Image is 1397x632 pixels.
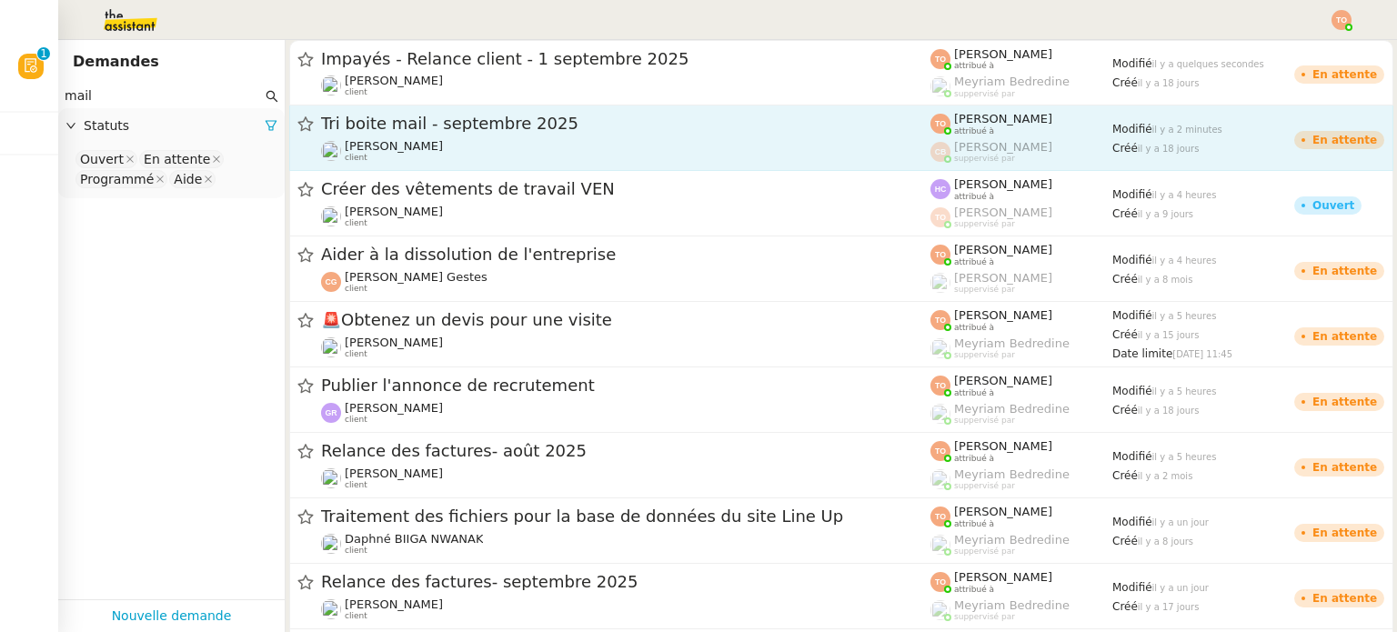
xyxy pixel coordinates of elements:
app-user-label: suppervisé par [930,598,1112,622]
img: users%2FoFdbodQ3TgNoWt9kP3GXAs5oaCq1%2Favatar%2Fprofile-pic.png [930,273,950,293]
app-user-detailed-label: client [321,205,930,228]
span: Modifié [1112,254,1152,266]
app-user-label: attribué à [930,570,1112,594]
span: attribué à [954,192,994,202]
span: attribué à [954,519,994,529]
span: [PERSON_NAME] [345,401,443,415]
div: Statuts [58,108,285,144]
span: suppervisé par [954,481,1015,491]
span: il y a 5 heures [1152,311,1217,321]
span: suppervisé par [954,219,1015,229]
span: suppervisé par [954,612,1015,622]
app-user-label: suppervisé par [930,533,1112,557]
span: [PERSON_NAME] [954,271,1052,285]
app-user-label: suppervisé par [930,467,1112,491]
span: attribué à [954,323,994,333]
span: Tri boite mail - septembre 2025 [321,115,930,132]
img: svg [1332,10,1352,30]
span: il y a 5 heures [1152,386,1217,396]
span: Statuts [84,115,265,136]
app-user-detailed-label: client [321,74,930,97]
img: svg [930,179,950,199]
img: users%2F9mvJqJUvllffspLsQzytnd0Nt4c2%2Favatar%2F82da88e3-d90d-4e39-b37d-dcb7941179ae [321,141,341,161]
img: svg [321,403,341,423]
img: users%2FaellJyylmXSg4jqeVbanehhyYJm1%2Favatar%2Fprofile-pic%20(4).png [930,76,950,96]
span: [PERSON_NAME] [345,139,443,153]
img: svg [930,245,950,265]
div: En attente [1312,396,1377,407]
app-user-label: suppervisé par [930,75,1112,98]
div: Programmé [80,171,154,187]
span: il y a 2 minutes [1152,125,1222,135]
span: [PERSON_NAME] [954,374,1052,387]
nz-badge-sup: 1 [37,47,50,60]
app-user-detailed-label: client [321,597,930,621]
app-user-detailed-label: client [321,139,930,163]
img: svg [930,441,950,461]
app-user-detailed-label: client [321,466,930,490]
span: il y a 8 mois [1138,275,1193,285]
app-user-detailed-label: client [321,336,930,359]
span: Modifié [1112,581,1152,594]
app-user-label: attribué à [930,308,1112,332]
span: Meyriam Bedredine [954,75,1070,88]
span: [PERSON_NAME] [954,505,1052,518]
span: Créé [1112,535,1138,547]
span: Créer des vêtements de travail VEN [321,181,930,197]
span: attribué à [954,126,994,136]
app-user-label: suppervisé par [930,402,1112,426]
span: [PERSON_NAME] Gestes [345,270,487,284]
app-user-label: suppervisé par [930,140,1112,164]
span: il y a 9 jours [1138,209,1193,219]
span: Créé [1112,273,1138,286]
nz-page-header-title: Demandes [73,49,159,75]
img: users%2FaellJyylmXSg4jqeVbanehhyYJm1%2Favatar%2Fprofile-pic%20(4).png [930,404,950,424]
span: [PERSON_NAME] [345,336,443,349]
span: Modifié [1112,57,1152,70]
span: [PERSON_NAME] [954,177,1052,191]
span: [PERSON_NAME] [954,570,1052,584]
span: [PERSON_NAME] [345,205,443,218]
div: En attente [1312,266,1377,276]
nz-select-item: En attente [139,150,224,168]
app-user-label: attribué à [930,243,1112,266]
span: il y a 5 heures [1152,452,1217,462]
span: Traitement des fichiers pour la base de données du site Line Up [321,508,930,525]
span: Créé [1112,328,1138,341]
app-user-label: attribué à [930,439,1112,463]
span: Aider à la dissolution de l'entreprise [321,246,930,263]
div: En attente [1312,462,1377,473]
span: il y a 17 jours [1138,602,1200,612]
span: il y a 8 jours [1138,537,1193,547]
img: svg [930,207,950,227]
span: [PERSON_NAME] [954,47,1052,61]
span: Obtenez un devis pour une visite [321,312,930,328]
span: client [345,611,367,621]
img: users%2FKPVW5uJ7nAf2BaBJPZnFMauzfh73%2Favatar%2FDigitalCollectionThumbnailHandler.jpeg [321,534,341,554]
app-user-label: attribué à [930,112,1112,135]
nz-select-item: Ouvert [75,150,137,168]
span: client [345,87,367,97]
img: users%2Fvjxz7HYmGaNTSE4yF5W2mFwJXra2%2Favatar%2Ff3aef901-807b-4123-bf55-4aed7c5d6af5 [321,337,341,357]
span: attribué à [954,454,994,464]
span: il y a 18 jours [1138,406,1200,416]
span: Créé [1112,600,1138,613]
span: Date limite [1112,347,1172,360]
span: [PERSON_NAME] [954,206,1052,219]
span: Publier l'annonce de recrutement [321,377,930,394]
app-user-label: attribué à [930,374,1112,397]
img: svg [930,376,950,396]
span: client [345,415,367,425]
nz-select-item: Programmé [75,170,167,188]
span: il y a 18 jours [1138,144,1200,154]
span: Modifié [1112,385,1152,397]
div: Ouvert [1312,200,1354,211]
span: Modifié [1112,450,1152,463]
span: attribué à [954,388,994,398]
span: Meyriam Bedredine [954,533,1070,547]
img: svg [321,272,341,292]
span: Meyriam Bedredine [954,467,1070,481]
div: En attente [1312,331,1377,342]
span: Créé [1112,142,1138,155]
span: il y a 4 heures [1152,190,1217,200]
